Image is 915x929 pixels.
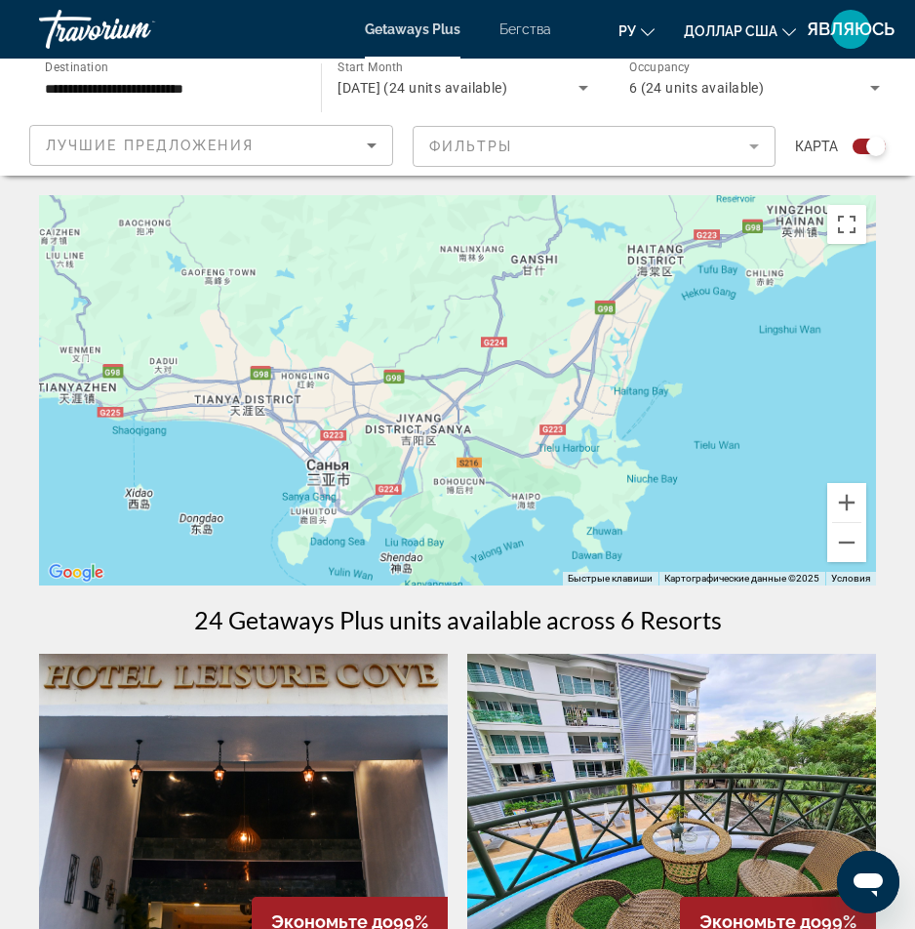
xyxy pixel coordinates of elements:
iframe: Кнопка запуска окна обмена сообщениями [837,851,899,913]
a: Открыть эту область в Google Картах (в новом окне) [44,560,108,586]
a: Условия (ссылка откроется в новой вкладке) [831,573,870,584]
span: [DATE] (24 units available) [338,80,507,96]
button: Увеличить [827,483,866,522]
span: карта [795,133,838,160]
img: Google [44,560,108,586]
mat-select: Sort by [46,134,377,157]
button: Уменьшить [827,523,866,562]
button: Изменить валюту [684,17,796,45]
font: ру [618,23,636,39]
font: ЯВЛЯЮСЬ [807,19,895,39]
span: Start Month [338,61,403,74]
button: Filter [413,125,776,168]
span: Картографические данные ©2025 [664,573,819,584]
a: Травориум [39,4,234,55]
h1: 24 Getaways Plus units available across 6 Resorts [194,605,722,634]
span: Лучшие предложения [46,138,254,153]
button: Меню пользователя [825,9,876,50]
font: доллар США [684,23,777,39]
span: 6 (24 units available) [629,80,765,96]
span: Occupancy [629,61,691,74]
span: Destination [45,60,108,73]
button: Изменить язык [618,17,655,45]
a: Getaways Plus [365,21,460,37]
button: Включить полноэкранный режим [827,205,866,244]
button: Быстрые клавиши [568,572,653,586]
a: Бегства [499,21,551,37]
